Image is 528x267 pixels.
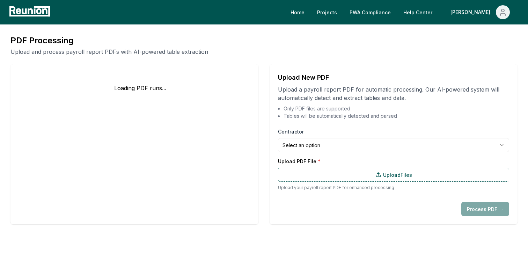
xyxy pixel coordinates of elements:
[311,5,343,19] a: Projects
[278,85,509,102] p: Upload a payroll report PDF for automatic processing. Our AI-powered system will automatically de...
[450,5,493,19] div: [PERSON_NAME]
[10,35,208,46] h1: PDF Processing
[278,158,509,165] label: Upload PDF File
[278,73,509,82] h2: Upload New PDF
[284,105,509,112] li: Only PDF files are supported
[278,128,304,135] label: Contractor
[285,5,521,19] nav: Main
[278,168,509,182] label: Upload Files
[10,48,208,56] p: Upload and process payroll report PDFs with AI-powered table extraction
[445,5,515,19] button: [PERSON_NAME]
[398,5,438,19] a: Help Center
[344,5,396,19] a: PWA Compliance
[285,5,310,19] a: Home
[284,112,509,120] li: Tables will be automatically detected and parsed
[278,185,509,191] p: Upload your payroll report PDF for enhanced processing
[114,84,166,92] span: Loading PDF runs...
